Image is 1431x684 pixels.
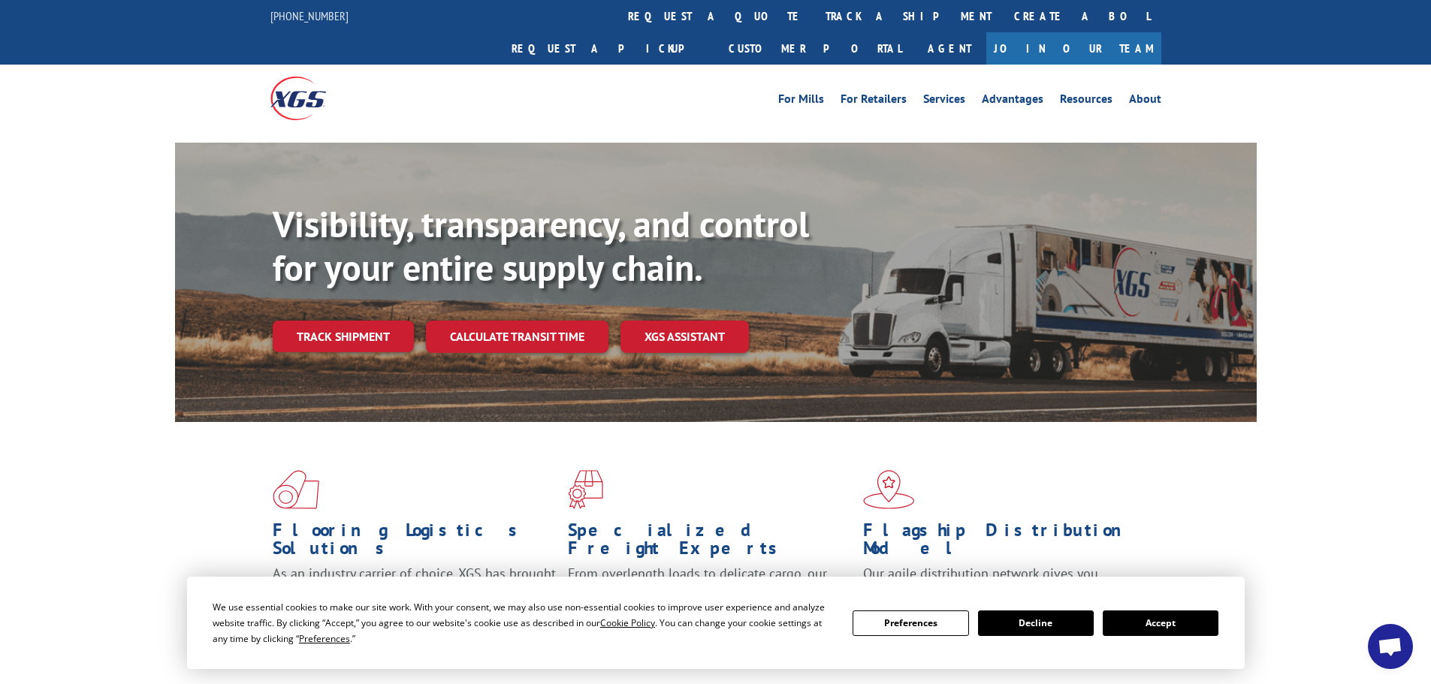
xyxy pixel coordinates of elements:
[1060,93,1112,110] a: Resources
[778,93,824,110] a: For Mills
[863,565,1140,600] span: Our agile distribution network gives you nationwide inventory management on demand.
[187,577,1245,669] div: Cookie Consent Prompt
[863,470,915,509] img: xgs-icon-flagship-distribution-model-red
[620,321,749,353] a: XGS ASSISTANT
[568,565,852,631] p: From overlength loads to delicate cargo, our experienced staff knows the best way to move your fr...
[299,632,350,645] span: Preferences
[986,32,1161,65] a: Join Our Team
[1368,624,1413,669] div: Open chat
[273,470,319,509] img: xgs-icon-total-supply-chain-intelligence-red
[1129,93,1161,110] a: About
[841,93,907,110] a: For Retailers
[978,610,1094,636] button: Decline
[273,200,809,291] b: Visibility, transparency, and control for your entire supply chain.
[273,521,557,565] h1: Flooring Logistics Solutions
[982,93,1043,110] a: Advantages
[273,565,556,618] span: As an industry carrier of choice, XGS has brought innovation and dedication to flooring logistics...
[853,610,968,636] button: Preferences
[500,32,717,65] a: Request a pickup
[717,32,913,65] a: Customer Portal
[426,321,608,353] a: Calculate transit time
[273,321,414,352] a: Track shipment
[568,470,603,509] img: xgs-icon-focused-on-flooring-red
[1103,610,1218,636] button: Accept
[923,93,965,110] a: Services
[568,521,852,565] h1: Specialized Freight Experts
[600,616,655,629] span: Cookie Policy
[913,32,986,65] a: Agent
[863,521,1147,565] h1: Flagship Distribution Model
[270,8,349,23] a: [PHONE_NUMBER]
[213,599,835,646] div: We use essential cookies to make our site work. With your consent, we may also use non-essential ...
